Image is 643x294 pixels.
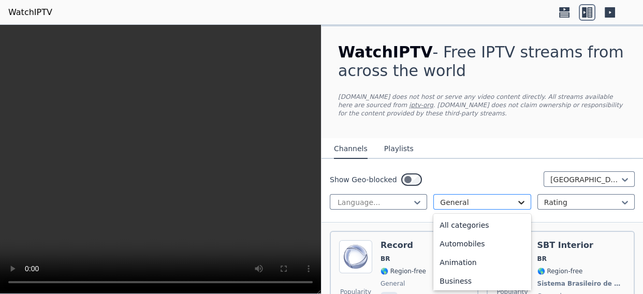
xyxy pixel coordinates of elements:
[433,272,531,290] div: Business
[338,43,626,80] h1: - Free IPTV streams from across the world
[381,255,390,263] span: BR
[381,280,405,288] span: general
[330,174,397,185] label: Show Geo-blocked
[433,216,531,234] div: All categories
[537,267,583,275] span: 🌎 Region-free
[339,240,372,273] img: Record
[537,240,626,251] h6: SBT Interior
[433,253,531,272] div: Animation
[537,280,624,288] span: Sistema Brasileiro de Televisão
[409,101,433,109] a: iptv-org
[334,139,368,159] button: Channels
[537,255,547,263] span: BR
[8,6,52,19] a: WatchIPTV
[433,234,531,253] div: Automobiles
[384,139,414,159] button: Playlists
[381,240,426,251] h6: Record
[338,93,626,117] p: [DOMAIN_NAME] does not host or serve any video content directly. All streams available here are s...
[381,267,426,275] span: 🌎 Region-free
[338,43,433,61] span: WatchIPTV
